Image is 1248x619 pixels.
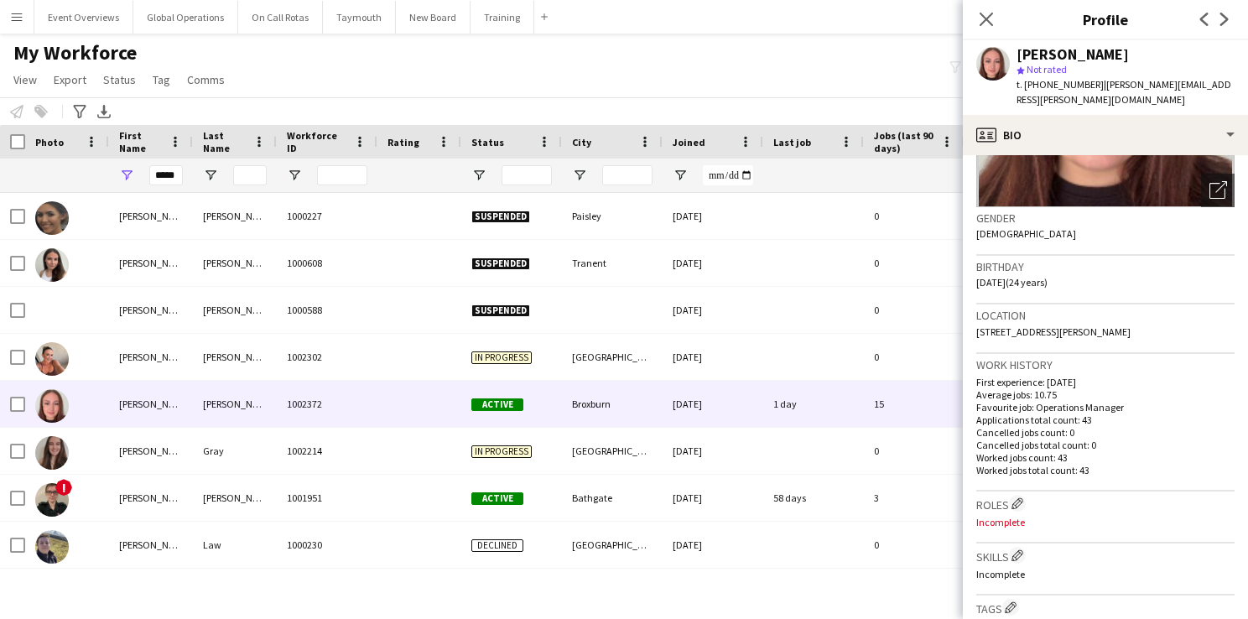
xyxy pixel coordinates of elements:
[70,101,90,122] app-action-btn: Advanced filters
[703,165,753,185] input: Joined Filter Input
[976,464,1235,476] p: Worked jobs total count: 43
[35,389,69,423] img: Aimee Freeland
[976,414,1235,426] p: Applications total count: 43
[109,334,193,380] div: [PERSON_NAME]
[471,136,504,148] span: Status
[277,475,377,521] div: 1001951
[1017,78,1104,91] span: t. [PHONE_NUMBER]
[35,136,64,148] span: Photo
[562,522,663,568] div: [GEOGRAPHIC_DATA]
[864,522,965,568] div: 0
[317,165,367,185] input: Workforce ID Filter Input
[193,240,277,286] div: [PERSON_NAME]
[277,569,377,615] div: 1001803
[663,569,763,615] div: [DATE]
[54,72,86,87] span: Export
[976,547,1235,564] h3: Skills
[103,72,136,87] span: Status
[663,193,763,239] div: [DATE]
[976,276,1048,289] span: [DATE] (24 years)
[13,40,137,65] span: My Workforce
[35,483,69,517] img: Aimee Hogg
[109,522,193,568] div: [PERSON_NAME]
[109,240,193,286] div: [PERSON_NAME]
[963,8,1248,30] h3: Profile
[13,72,37,87] span: View
[673,136,705,148] span: Joined
[976,401,1235,414] p: Favourite job: Operations Manager
[562,475,663,521] div: Bathgate
[663,522,763,568] div: [DATE]
[976,357,1235,372] h3: Work history
[864,193,965,239] div: 0
[238,1,323,34] button: On Call Rotas
[277,428,377,474] div: 1002214
[602,165,653,185] input: City Filter Input
[180,69,231,91] a: Comms
[976,439,1235,451] p: Cancelled jobs total count: 0
[1017,78,1231,106] span: | [PERSON_NAME][EMAIL_ADDRESS][PERSON_NAME][DOMAIN_NAME]
[35,248,69,282] img: Aimee Cuthbert
[864,569,965,615] div: 0
[233,165,267,185] input: Last Name Filter Input
[109,381,193,427] div: [PERSON_NAME]
[133,1,238,34] button: Global Operations
[562,428,663,474] div: [GEOGRAPHIC_DATA]
[976,426,1235,439] p: Cancelled jobs count: 0
[572,168,587,183] button: Open Filter Menu
[396,1,471,34] button: New Board
[471,445,532,458] span: In progress
[193,193,277,239] div: [PERSON_NAME]
[109,475,193,521] div: [PERSON_NAME]
[35,530,69,564] img: Aimee Law
[35,201,69,235] img: Aimee Cameron
[47,69,93,91] a: Export
[287,129,347,154] span: Workforce ID
[471,398,523,411] span: Active
[502,165,552,185] input: Status Filter Input
[471,492,523,505] span: Active
[193,334,277,380] div: [PERSON_NAME]
[35,436,69,470] img: Aimee Gray
[203,168,218,183] button: Open Filter Menu
[109,569,193,615] div: [PERSON_NAME]
[874,129,934,154] span: Jobs (last 90 days)
[277,287,377,333] div: 1000588
[976,308,1235,323] h3: Location
[277,334,377,380] div: 1002302
[109,193,193,239] div: [PERSON_NAME]
[976,227,1076,240] span: [DEMOGRAPHIC_DATA]
[471,304,530,317] span: Suspended
[864,475,965,521] div: 3
[976,325,1131,338] span: [STREET_ADDRESS][PERSON_NAME]
[663,428,763,474] div: [DATE]
[471,539,523,552] span: Declined
[109,428,193,474] div: [PERSON_NAME]
[572,136,591,148] span: City
[323,1,396,34] button: Taymouth
[763,475,864,521] div: 58 days
[193,475,277,521] div: [PERSON_NAME]
[976,388,1235,401] p: Average jobs: 10.75
[193,428,277,474] div: Gray
[864,428,965,474] div: 0
[562,569,663,615] div: [GEOGRAPHIC_DATA]
[562,334,663,380] div: [GEOGRAPHIC_DATA]
[976,259,1235,274] h3: Birthday
[663,381,763,427] div: [DATE]
[153,72,170,87] span: Tag
[864,240,965,286] div: 0
[149,165,183,185] input: First Name Filter Input
[193,569,277,615] div: [PERSON_NAME]
[864,334,965,380] div: 0
[663,240,763,286] div: [DATE]
[277,240,377,286] div: 1000608
[663,287,763,333] div: [DATE]
[864,287,965,333] div: 0
[763,381,864,427] div: 1 day
[562,240,663,286] div: Tranent
[963,115,1248,155] div: Bio
[471,168,486,183] button: Open Filter Menu
[193,522,277,568] div: Law
[94,101,114,122] app-action-btn: Export XLSX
